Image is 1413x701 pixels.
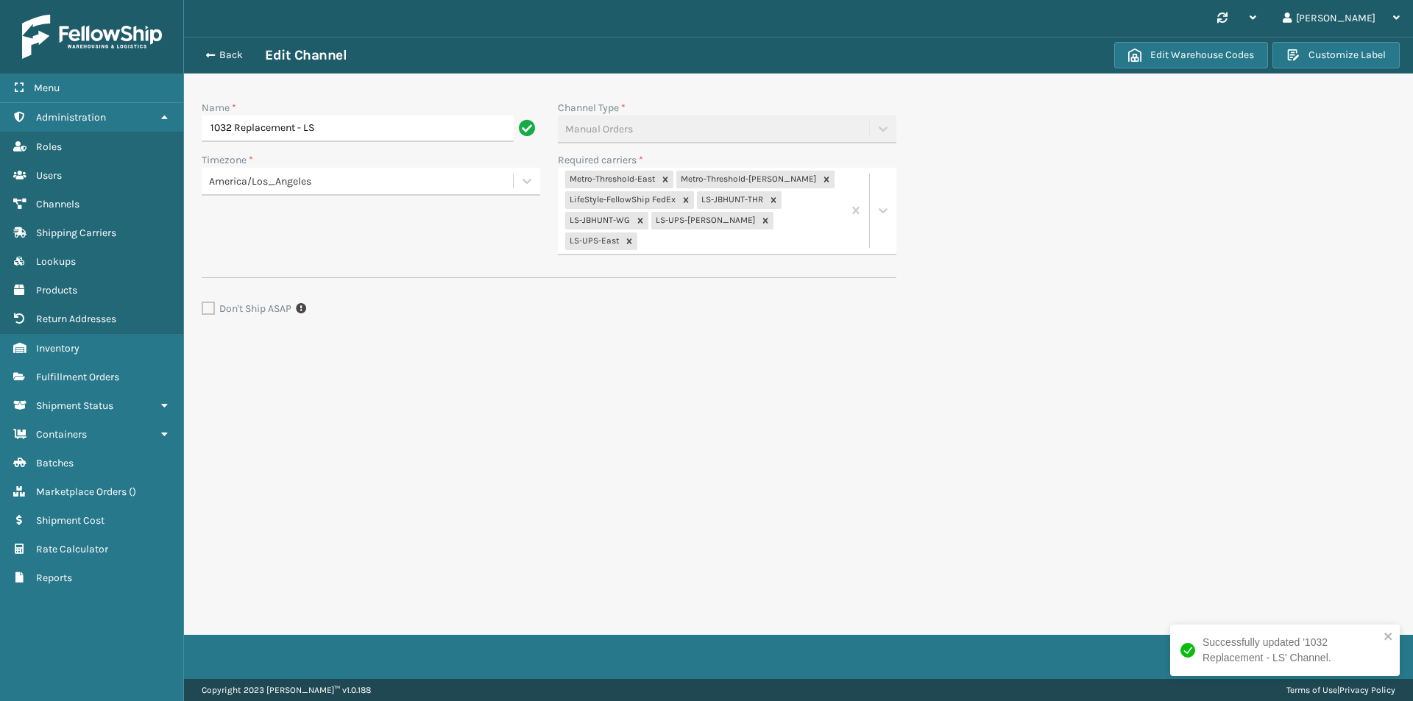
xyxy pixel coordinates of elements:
div: LS-UPS-East [565,232,621,250]
div: LifeStyle-FellowShip FedEx [565,191,678,209]
span: Marketplace Orders [36,485,127,498]
span: Fulfillment Orders [36,371,119,383]
div: LS-UPS-[PERSON_NAME] [651,212,757,229]
button: Customize Label [1272,42,1400,68]
span: Lookups [36,255,76,268]
span: Reports [36,572,72,584]
span: Rate Calculator [36,543,108,555]
span: Inventory [36,342,79,355]
label: Channel Type [558,100,626,115]
span: Batches [36,457,74,469]
img: logo [22,15,162,59]
label: Required carriers [558,152,643,168]
span: Products [36,284,77,296]
button: Edit Warehouse Codes [1114,42,1268,68]
div: Successfully updated '1032 Replacement - LS' Channel. [1203,635,1379,666]
span: Users [36,169,62,182]
label: Timezone [202,152,253,168]
label: Name [202,100,236,115]
button: Back [197,49,265,62]
div: America/Los_Angeles [209,174,514,189]
span: Return Addresses [36,313,116,325]
span: Shipping Carriers [36,227,116,239]
span: Menu [34,82,60,94]
span: ( ) [129,485,136,498]
span: Roles [36,140,62,153]
button: close [1384,630,1394,644]
span: Shipment Cost [36,514,105,527]
span: Channels [36,198,79,210]
div: LS-JBHUNT-THR [697,191,765,209]
p: Copyright 2023 [PERSON_NAME]™ v 1.0.188 [202,679,371,701]
div: Metro-Threshold-[PERSON_NAME] [676,171,818,188]
label: Don't Ship ASAP [202,302,291,315]
div: Metro-Threshold-East [565,171,657,188]
span: Containers [36,428,87,441]
span: Shipment Status [36,399,113,412]
span: Administration [36,111,106,124]
div: LS-JBHUNT-WG [565,212,632,229]
h3: Edit Channel [265,46,347,64]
